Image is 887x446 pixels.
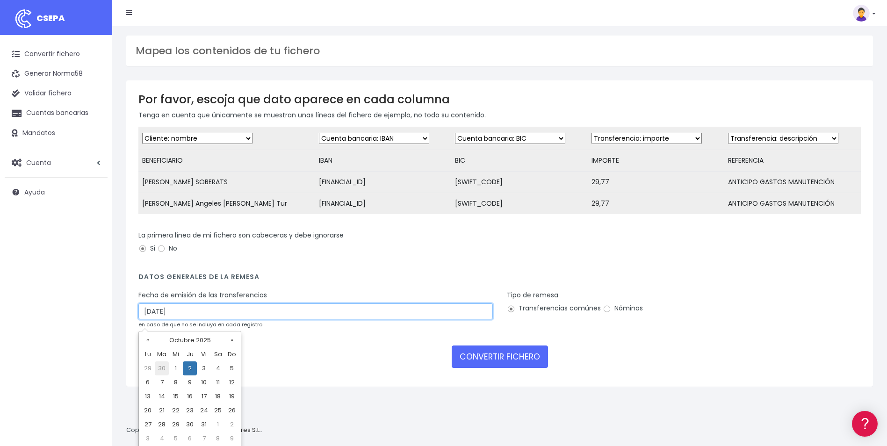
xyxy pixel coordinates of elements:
[169,417,183,432] td: 29
[724,193,861,215] td: ANTICIPO GASTOS MANUTENCIÓN
[9,147,178,162] a: Videotutoriales
[451,193,588,215] td: [SWIFT_CODE]
[9,133,178,147] a: Problemas habituales
[155,417,169,432] td: 28
[5,84,108,103] a: Validar fichero
[211,389,225,403] td: 18
[225,389,239,403] td: 19
[183,389,197,403] td: 16
[724,172,861,193] td: ANTICIPO GASTOS MANUTENCIÓN
[129,269,180,278] a: POWERED BY ENCHANT
[155,375,169,389] td: 7
[197,347,211,361] th: Vi
[9,201,178,215] a: General
[225,403,239,417] td: 26
[26,158,51,167] span: Cuenta
[451,172,588,193] td: [SWIFT_CODE]
[5,64,108,84] a: Generar Norma58
[9,65,178,74] div: Información general
[211,432,225,446] td: 8
[315,193,452,215] td: [FINANCIAL_ID]
[197,361,211,375] td: 3
[588,150,724,172] td: IMPORTE
[141,417,155,432] td: 27
[183,417,197,432] td: 30
[225,417,239,432] td: 2
[9,224,178,233] div: Programadores
[141,347,155,361] th: Lu
[5,123,108,143] a: Mandatos
[225,361,239,375] td: 5
[5,103,108,123] a: Cuentas bancarias
[197,389,211,403] td: 17
[12,7,35,30] img: logo
[136,45,864,57] h3: Mapea los contenidos de tu fichero
[24,187,45,197] span: Ayuda
[197,403,211,417] td: 24
[169,375,183,389] td: 8
[138,150,315,172] td: BENEFICIARIO
[155,347,169,361] th: Ma
[183,361,197,375] td: 2
[141,375,155,389] td: 6
[155,432,169,446] td: 4
[9,250,178,266] button: Contáctanos
[211,417,225,432] td: 1
[138,93,861,106] h3: Por favor, escoja que dato aparece en cada columna
[141,389,155,403] td: 13
[141,432,155,446] td: 3
[507,290,558,300] label: Tipo de remesa
[452,345,548,368] button: CONVERTIR FICHERO
[169,347,183,361] th: Mi
[169,361,183,375] td: 1
[211,375,225,389] td: 11
[225,333,239,347] th: »
[155,389,169,403] td: 14
[183,403,197,417] td: 23
[724,150,861,172] td: REFERENCIA
[5,182,108,202] a: Ayuda
[138,321,262,328] small: en caso de que no se incluya en cada registro
[225,375,239,389] td: 12
[126,425,262,435] p: Copyright © 2025 .
[9,162,178,176] a: Perfiles de empresas
[138,290,267,300] label: Fecha de emisión de las transferencias
[225,347,239,361] th: Do
[138,244,155,253] label: Si
[197,375,211,389] td: 10
[155,403,169,417] td: 21
[315,150,452,172] td: IBAN
[197,432,211,446] td: 7
[211,403,225,417] td: 25
[183,347,197,361] th: Ju
[155,333,225,347] th: Octubre 2025
[138,273,861,286] h4: Datos generales de la remesa
[9,186,178,194] div: Facturación
[9,103,178,112] div: Convertir ficheros
[169,389,183,403] td: 15
[507,303,601,313] label: Transferencias comúnes
[183,375,197,389] td: 9
[36,12,65,24] span: CSEPA
[211,347,225,361] th: Sa
[141,361,155,375] td: 29
[603,303,643,313] label: Nóminas
[225,432,239,446] td: 9
[138,110,861,120] p: Tenga en cuenta que únicamente se muestran unas líneas del fichero de ejemplo, no todo su contenido.
[141,333,155,347] th: «
[169,403,183,417] td: 22
[197,417,211,432] td: 31
[451,150,588,172] td: BIC
[853,5,870,22] img: profile
[9,239,178,253] a: API
[588,172,724,193] td: 29,77
[138,230,344,240] label: La primera línea de mi fichero son cabeceras y debe ignorarse
[5,44,108,64] a: Convertir fichero
[588,193,724,215] td: 29,77
[155,361,169,375] td: 30
[9,118,178,133] a: Formatos
[183,432,197,446] td: 6
[169,432,183,446] td: 5
[141,403,155,417] td: 20
[315,172,452,193] td: [FINANCIAL_ID]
